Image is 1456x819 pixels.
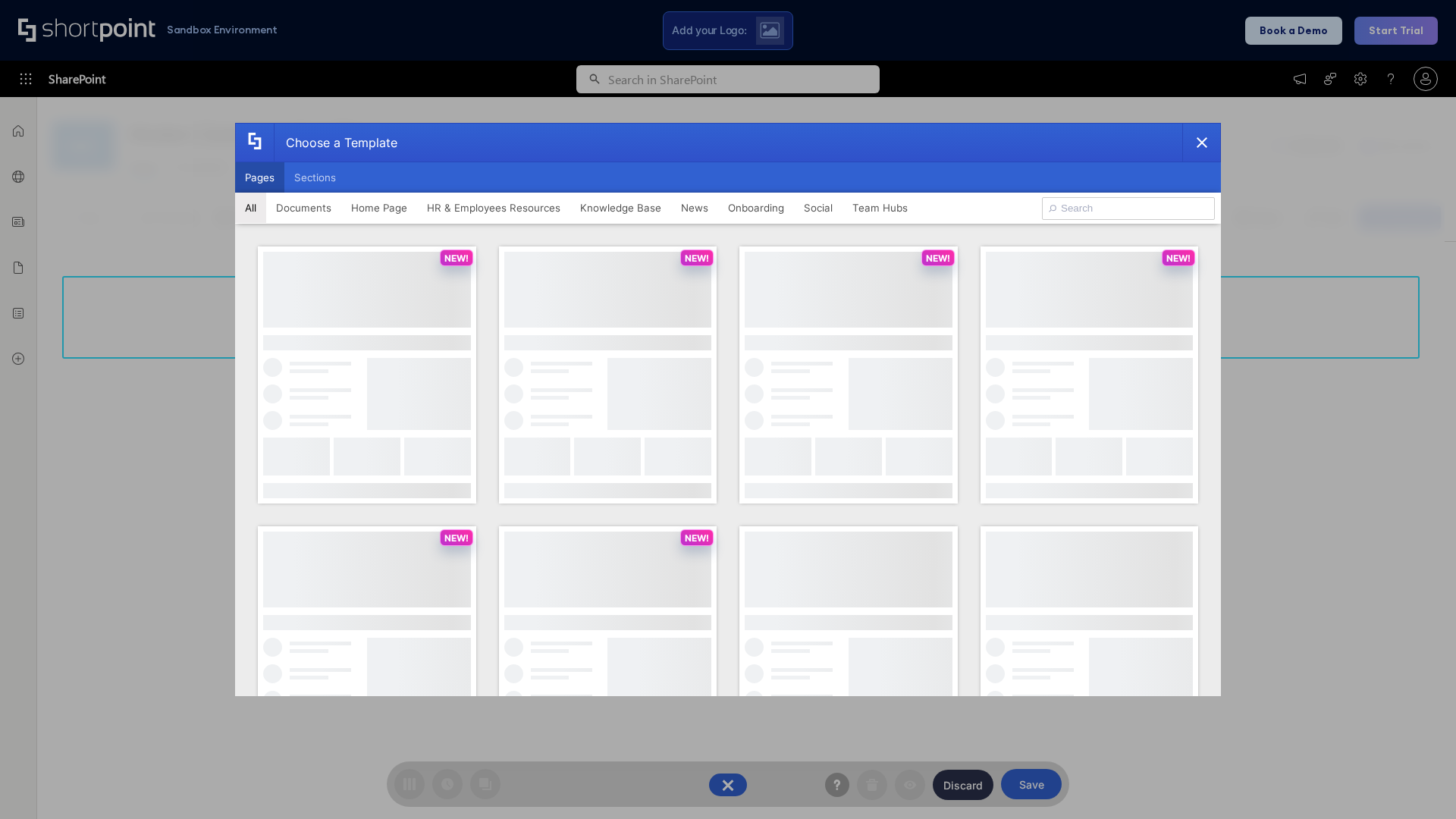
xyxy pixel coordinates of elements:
[266,193,341,223] button: Documents
[235,193,266,223] button: All
[926,253,950,264] p: NEW!
[235,123,1221,696] div: template selector
[685,253,709,264] p: NEW!
[685,532,709,544] p: NEW!
[235,162,284,193] button: Pages
[570,193,671,223] button: Knowledge Base
[444,532,469,544] p: NEW!
[843,193,918,223] button: Team Hubs
[718,193,794,223] button: Onboarding
[1042,197,1215,220] input: Search
[417,193,570,223] button: HR & Employees Resources
[444,253,469,264] p: NEW!
[671,193,718,223] button: News
[1166,253,1191,264] p: NEW!
[274,124,397,162] div: Choose a Template
[284,162,346,193] button: Sections
[1380,746,1456,819] iframe: Chat Widget
[794,193,843,223] button: Social
[341,193,417,223] button: Home Page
